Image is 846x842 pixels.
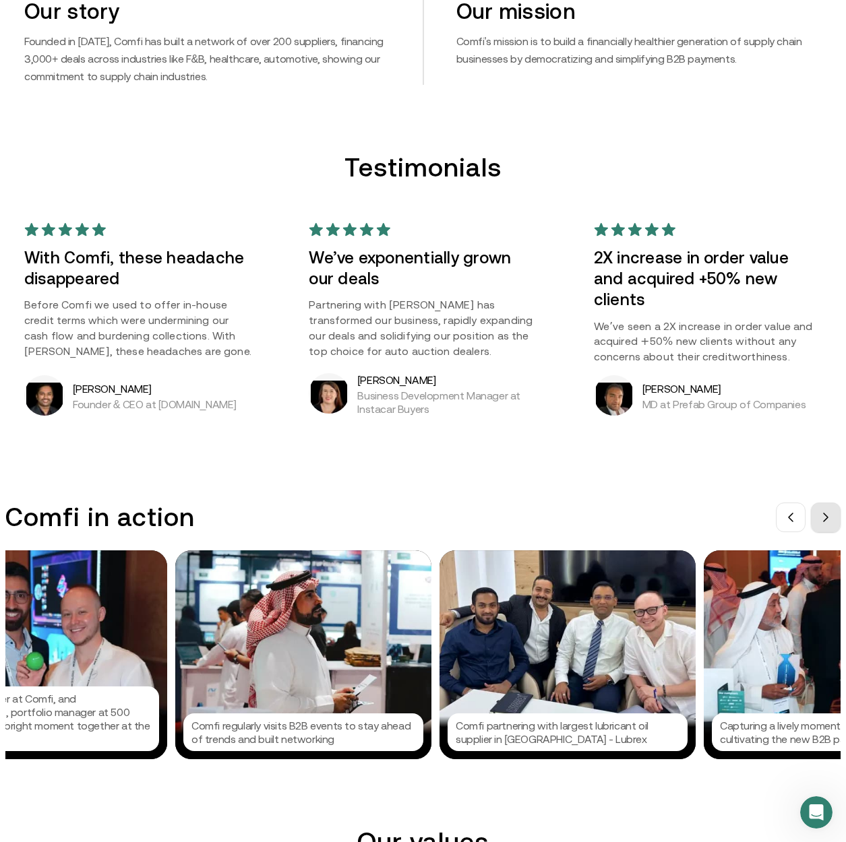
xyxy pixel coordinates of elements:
iframe: Intercom live chat [800,796,833,829]
h5: [PERSON_NAME] [357,371,537,389]
h3: With Comfi, these headache disappeared [24,247,252,289]
h3: Comfi in action [5,502,195,532]
p: Business Development Manager at Instacar Buyers [357,389,537,416]
p: Comfi partnering with largest lubricant oil supplier in [GEOGRAPHIC_DATA] - Lubrex [456,719,679,746]
p: MD at Prefab Group of Companies [642,397,806,411]
h3: 2X increase in order value and acquired +50% new clients [594,247,822,311]
h2: Testimonials [344,152,501,183]
h3: We’ve exponentially grown our deals [309,247,537,289]
p: Comfi regularly visits B2B events to stay ahead of trends and built networking [191,719,415,746]
h5: [PERSON_NAME] [642,380,806,397]
p: We’ve seen a 2X increase in order value and acquired +50% new clients without any concerns about ... [594,319,822,365]
img: Arif Shahzad Butt [596,383,632,416]
p: Founder & CEO at [DOMAIN_NAME] [73,397,236,411]
p: Comfi's mission is to build a financially healthier generation of supply chain businesses by demo... [456,32,822,67]
p: Before Comfi we used to offer in-house credit terms which were undermining our cash flow and burd... [24,297,252,359]
img: Kara Pearse [311,381,347,414]
h5: [PERSON_NAME] [73,380,236,397]
img: Bibin Varghese [26,383,63,416]
p: Partnering with [PERSON_NAME] has transformed our business, rapidly expanding our deals and solid... [309,297,537,359]
p: Founded in [DATE], Comfi has built a network of over 200 suppliers, financing 3,000+ deals across... [24,32,390,85]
